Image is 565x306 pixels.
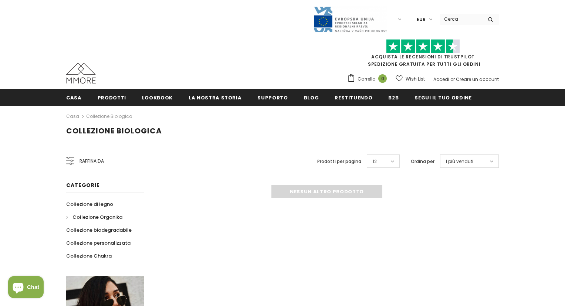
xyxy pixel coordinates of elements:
[450,76,455,82] span: or
[304,89,319,106] a: Blog
[358,75,375,83] span: Carrello
[66,126,162,136] span: Collezione biologica
[66,249,112,262] a: Collezione Chakra
[335,89,372,106] a: Restituendo
[406,75,425,83] span: Wish List
[433,76,449,82] a: Accedi
[66,252,112,259] span: Collezione Chakra
[142,94,173,101] span: Lookbook
[142,89,173,106] a: Lookbook
[86,113,132,119] a: Collezione biologica
[66,201,113,208] span: Collezione di legno
[347,42,499,67] span: SPEDIZIONE GRATUITA PER TUTTI GLI ORDINI
[313,16,387,22] a: Javni Razpis
[347,74,390,85] a: Carrello 0
[378,74,387,83] span: 0
[66,89,82,106] a: Casa
[440,14,482,24] input: Search Site
[66,63,96,84] img: Casi MMORE
[66,181,99,189] span: Categorie
[98,89,126,106] a: Prodotti
[417,16,426,23] span: EUR
[371,54,475,60] a: Acquista le recensioni di TrustPilot
[66,227,132,234] span: Collezione biodegradabile
[257,89,288,106] a: supporto
[388,89,399,106] a: B2B
[456,76,499,82] a: Creare un account
[66,112,79,121] a: Casa
[396,72,425,85] a: Wish List
[304,94,319,101] span: Blog
[446,158,473,165] span: I più venduti
[72,214,122,221] span: Collezione Organika
[66,211,122,224] a: Collezione Organika
[66,239,131,246] span: Collezione personalizzata
[66,224,132,237] a: Collezione biodegradabile
[257,94,288,101] span: supporto
[79,157,104,165] span: Raffina da
[415,94,471,101] span: Segui il tuo ordine
[98,94,126,101] span: Prodotti
[388,94,399,101] span: B2B
[6,276,46,300] inbox-online-store-chat: Shopify online store chat
[415,89,471,106] a: Segui il tuo ordine
[411,158,434,165] label: Ordina per
[66,94,82,101] span: Casa
[317,158,361,165] label: Prodotti per pagina
[386,39,460,54] img: Fidati di Pilot Stars
[189,94,241,101] span: La nostra storia
[335,94,372,101] span: Restituendo
[66,198,113,211] a: Collezione di legno
[313,6,387,33] img: Javni Razpis
[189,89,241,106] a: La nostra storia
[66,237,131,249] a: Collezione personalizzata
[373,158,377,165] span: 12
